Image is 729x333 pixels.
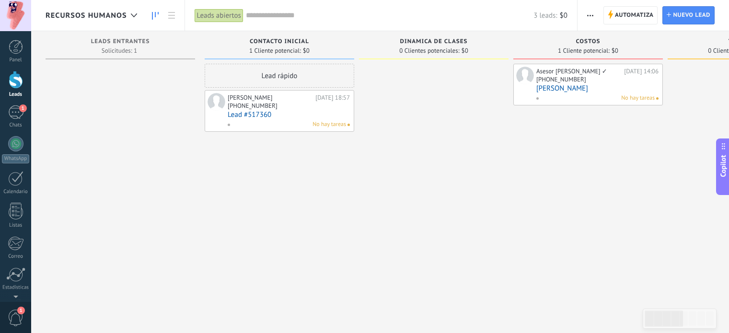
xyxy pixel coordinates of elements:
div: Correo [2,253,30,260]
span: Dinamica de clases [400,38,468,45]
span: $0 [612,48,618,54]
span: $0 [462,48,468,54]
div: Leads [2,92,30,98]
span: No hacer lo asignado [656,97,659,100]
span: $0 [560,11,567,20]
span: Costos [576,38,601,45]
div: Listas [2,222,30,229]
span: 1 Cliente potencial: [558,48,610,54]
span: No hay tareas [621,94,655,103]
div: [DATE] 14:06 [624,68,659,75]
span: Contacto inicial [250,38,309,45]
a: Lista [163,6,180,25]
div: Panel [2,57,30,63]
a: Lead #517360 [228,111,350,119]
span: 1 Cliente potencial: [249,48,301,54]
span: No hay nada asignado [347,124,350,126]
div: Estadísticas [2,285,30,291]
div: Leads Entrantes [50,38,190,46]
div: [PHONE_NUMBER] [536,75,586,83]
button: Más [583,6,597,24]
div: Lead rápido [205,64,354,88]
div: Leads abiertos [195,9,243,23]
div: [PHONE_NUMBER] [228,102,278,110]
span: Nuevo lead [673,7,710,24]
div: Costos [518,38,658,46]
div: [PERSON_NAME] [228,94,313,102]
span: Solicitudes: 1 [102,48,137,54]
span: $0 [303,48,310,54]
span: 1 [19,104,27,112]
span: 0 Clientes potenciales: [399,48,459,54]
div: Chats [2,122,30,128]
span: 1 [17,307,25,314]
div: Calendario [2,189,30,195]
span: Leads Entrantes [91,38,150,45]
div: Contacto inicial [209,38,349,46]
a: Nuevo lead [662,6,715,24]
span: 3 leads: [533,11,557,20]
div: WhatsApp [2,154,29,163]
a: Leads [147,6,163,25]
a: [PERSON_NAME] [536,84,659,92]
div: Asesor [PERSON_NAME] ✓ [536,68,622,75]
span: Recursos Humanos [46,11,127,20]
span: Automatiza [615,7,654,24]
a: Automatiza [603,6,658,24]
span: No hay tareas [312,120,346,129]
div: Dinamica de clases [364,38,504,46]
div: [DATE] 18:57 [315,94,350,102]
span: Copilot [718,155,728,177]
